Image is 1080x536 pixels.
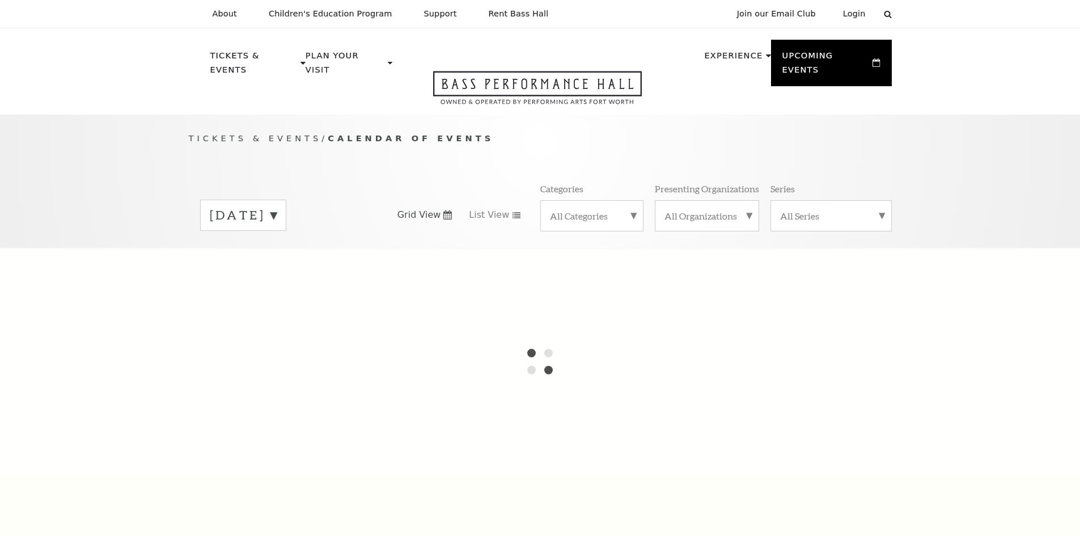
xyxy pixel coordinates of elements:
[306,49,385,83] p: Plan Your Visit
[782,49,870,83] p: Upcoming Events
[664,210,749,222] label: All Organizations
[328,133,494,143] span: Calendar of Events
[210,49,298,83] p: Tickets & Events
[540,183,583,195] p: Categories
[770,183,795,195] p: Series
[210,206,277,224] label: [DATE]
[269,9,392,19] p: Children's Education Program
[550,210,634,222] label: All Categories
[213,9,237,19] p: About
[424,9,457,19] p: Support
[189,133,322,143] span: Tickets & Events
[189,132,892,146] p: /
[469,209,509,221] span: List View
[655,183,759,195] p: Presenting Organizations
[704,49,763,69] p: Experience
[780,210,882,222] label: All Series
[489,9,549,19] p: Rent Bass Hall
[397,209,441,221] span: Grid View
